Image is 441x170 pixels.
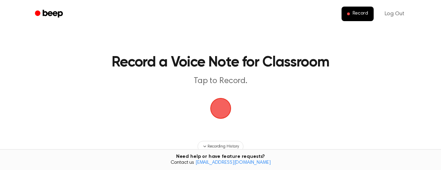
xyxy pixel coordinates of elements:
span: Contact us [4,160,437,166]
h1: Record a Voice Note for Classroom [75,55,366,70]
button: Record [342,7,374,21]
span: Recording History [208,143,239,150]
a: Log Out [378,6,411,22]
button: Recording History [198,141,243,152]
a: [EMAIL_ADDRESS][DOMAIN_NAME] [195,160,271,165]
button: Beep Logo [210,98,231,119]
a: Beep [30,7,69,21]
p: Tap to Record. [88,75,353,87]
span: Record [353,11,368,17]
